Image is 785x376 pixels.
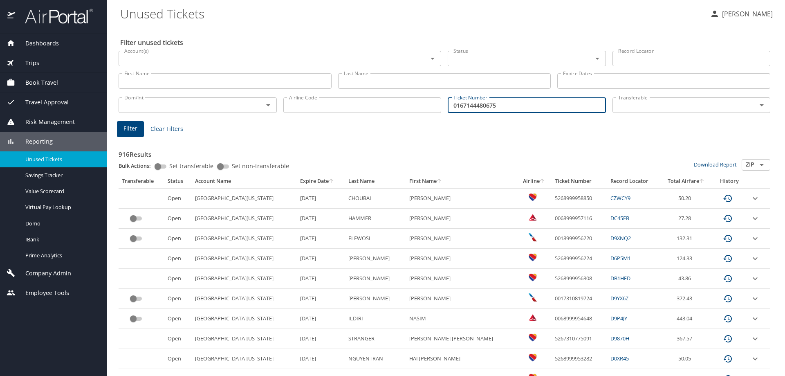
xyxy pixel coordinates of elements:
td: [DATE] [297,209,345,229]
img: icon-airportal.png [7,8,16,24]
td: 5268999956224 [552,249,607,269]
a: D9P4JY [610,315,627,322]
button: expand row [750,254,760,263]
button: expand row [750,314,760,324]
td: [GEOGRAPHIC_DATA][US_STATE] [192,309,296,329]
span: Company Admin [15,269,71,278]
button: sort [699,179,705,184]
a: D0XR45 [610,355,629,362]
span: Value Scorecard [25,187,97,195]
td: [DATE] [297,289,345,309]
h2: Filter unused tickets [120,36,772,49]
img: Delta Airlines [529,313,537,322]
th: Record Locator [607,174,660,188]
button: expand row [750,194,760,203]
td: [DATE] [297,229,345,249]
td: Open [164,269,192,289]
th: Total Airfare [660,174,712,188]
img: Southwest Airlines [529,193,537,201]
th: Airline [517,174,551,188]
th: Last Name [345,174,406,188]
td: [GEOGRAPHIC_DATA][US_STATE] [192,269,296,289]
td: Open [164,329,192,349]
td: 0068999957116 [552,209,607,229]
span: Domo [25,220,97,227]
td: STRANGER [345,329,406,349]
button: Clear Filters [147,122,186,137]
a: D9YX6Z [610,295,628,302]
td: [PERSON_NAME] [345,249,406,269]
td: 50.20 [660,188,712,208]
td: 27.28 [660,209,712,229]
td: [PERSON_NAME] [406,269,517,289]
button: Open [427,53,438,64]
span: Trips [15,59,39,68]
img: American Airlines [529,233,537,241]
td: Open [164,188,192,208]
td: 5267310775091 [552,329,607,349]
span: Set transferable [169,163,213,169]
td: Open [164,309,192,329]
td: CHOUBAI [345,188,406,208]
img: Southwest Airlines [529,333,537,342]
a: DC45FB [610,214,629,222]
span: Unused Tickets [25,155,97,163]
td: 0018999956220 [552,229,607,249]
th: Ticket Number [552,174,607,188]
td: [PERSON_NAME] [345,269,406,289]
th: Expire Date [297,174,345,188]
td: [DATE] [297,349,345,369]
td: [DATE] [297,329,345,349]
td: [PERSON_NAME] [406,188,517,208]
img: Southwest Airlines [529,353,537,362]
th: First Name [406,174,517,188]
td: NASIM [406,309,517,329]
button: Open [262,99,274,111]
td: [GEOGRAPHIC_DATA][US_STATE] [192,209,296,229]
span: Filter [123,124,137,134]
td: Open [164,249,192,269]
th: History [712,174,747,188]
img: airportal-logo.png [16,8,93,24]
td: [DATE] [297,309,345,329]
td: [GEOGRAPHIC_DATA][US_STATE] [192,188,296,208]
td: 372.43 [660,289,712,309]
td: 50.05 [660,349,712,369]
td: [PERSON_NAME] [PERSON_NAME] [406,329,517,349]
img: Southwest Airlines [529,253,537,261]
button: Open [592,53,603,64]
button: expand row [750,234,760,243]
button: Open [756,99,767,111]
td: HAMMER [345,209,406,229]
h3: 916 Results [119,145,770,159]
img: American Airlines [529,293,537,302]
a: CZWCY9 [610,194,630,202]
span: Dashboards [15,39,59,48]
a: D9870H [610,335,629,342]
td: [GEOGRAPHIC_DATA][US_STATE] [192,229,296,249]
button: sort [540,179,545,184]
button: [PERSON_NAME] [706,7,776,21]
p: [PERSON_NAME] [720,9,773,19]
span: Reporting [15,137,53,146]
a: DB1HFD [610,275,630,282]
td: 0068999954648 [552,309,607,329]
span: Virtual Pay Lookup [25,203,97,211]
h1: Unused Tickets [120,1,703,26]
span: Risk Management [15,117,75,126]
td: [PERSON_NAME] [406,229,517,249]
td: 5268999953282 [552,349,607,369]
button: expand row [750,294,760,304]
td: [DATE] [297,269,345,289]
button: Open [756,159,767,171]
td: NGUYENTRAN [345,349,406,369]
span: Savings Tracker [25,171,97,179]
span: Employee Tools [15,288,69,297]
td: 0017310819724 [552,289,607,309]
td: [PERSON_NAME] [406,209,517,229]
span: Clear Filters [150,124,183,134]
td: ILDIRI [345,309,406,329]
td: 443.04 [660,309,712,329]
button: sort [437,179,442,184]
td: [GEOGRAPHIC_DATA][US_STATE] [192,289,296,309]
